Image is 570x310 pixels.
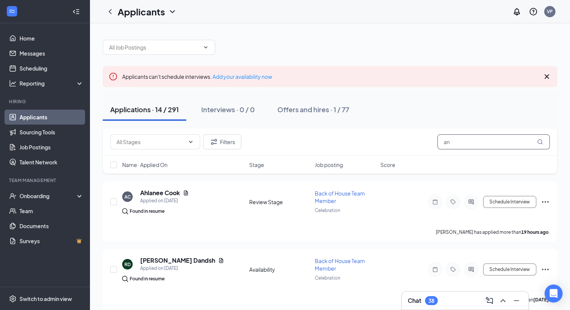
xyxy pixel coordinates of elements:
[483,263,536,275] button: Schedule Interview
[512,296,521,305] svg: Minimize
[537,139,543,145] svg: MagnifyingGlass
[436,229,550,235] p: [PERSON_NAME] has applied more than .
[449,266,458,272] svg: Tag
[19,110,84,125] a: Applicants
[209,137,218,146] svg: Filter
[249,198,310,206] div: Review Stage
[109,72,118,81] svg: Error
[140,197,189,205] div: Applied on [DATE]
[130,275,165,283] div: Found in resume
[533,297,549,302] b: [DATE]
[431,199,440,205] svg: Note
[437,134,550,149] input: Search in applications
[315,190,365,204] span: Back of House Team Member
[203,134,241,149] button: Filter Filters
[110,105,179,114] div: Applications · 14 / 291
[9,98,82,105] div: Hiring
[497,295,509,307] button: ChevronUp
[19,192,77,200] div: Onboarding
[498,296,507,305] svg: ChevronUp
[428,298,434,304] div: 38
[277,105,349,114] div: Offers and hires · 1 / 77
[529,7,538,16] svg: QuestionInfo
[8,8,16,15] svg: WorkstreamLogo
[106,7,115,16] svg: ChevronLeft
[140,189,180,197] h5: Ahlanee Cook
[124,194,131,200] div: AC
[485,296,494,305] svg: ComposeMessage
[483,295,495,307] button: ComposeMessage
[315,208,340,213] span: Celebration
[449,199,458,205] svg: Tag
[19,155,84,170] a: Talent Network
[9,295,16,302] svg: Settings
[315,257,365,272] span: Back of House Team Member
[315,161,343,169] span: Job posting
[483,196,536,208] button: Schedule Interview
[183,190,189,196] svg: Document
[512,7,521,16] svg: Notifications
[168,7,177,16] svg: ChevronDown
[19,125,84,140] a: Sourcing Tools
[19,218,84,233] a: Documents
[541,197,550,206] svg: Ellipses
[19,233,84,248] a: SurveysCrown
[218,257,224,263] svg: Document
[72,8,80,15] svg: Collapse
[201,105,255,114] div: Interviews · 0 / 0
[9,80,16,87] svg: Analysis
[122,276,128,282] img: search.bf7aa3482b7795d4f01b.svg
[19,203,84,218] a: Team
[118,5,165,18] h1: Applicants
[19,31,84,46] a: Home
[140,256,215,265] h5: [PERSON_NAME] Dandsh
[109,43,200,51] input: All Job Postings
[19,140,84,155] a: Job Postings
[545,284,563,302] div: Open Intercom Messenger
[19,80,84,87] div: Reporting
[130,208,165,215] div: Found in resume
[203,44,209,50] svg: ChevronDown
[408,296,421,305] h3: Chat
[521,229,549,235] b: 19 hours ago
[188,139,194,145] svg: ChevronDown
[315,275,340,281] span: Celebration
[542,72,551,81] svg: Cross
[9,177,82,184] div: Team Management
[380,161,395,169] span: Score
[19,46,84,61] a: Messages
[140,265,224,272] div: Applied on [DATE]
[19,61,84,76] a: Scheduling
[9,192,16,200] svg: UserCheck
[249,161,264,169] span: Stage
[249,266,310,273] div: Availability
[124,261,131,268] div: RD
[541,265,550,274] svg: Ellipses
[467,199,476,205] svg: ActiveChat
[19,295,72,302] div: Switch to admin view
[212,73,272,80] a: Add your availability now
[547,8,553,15] div: VP
[510,295,522,307] button: Minimize
[467,266,476,272] svg: ActiveChat
[122,161,168,169] span: Name · Applied On
[431,266,440,272] svg: Note
[122,73,272,80] span: Applicants can't schedule interviews.
[117,138,185,146] input: All Stages
[122,208,128,214] img: search.bf7aa3482b7795d4f01b.svg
